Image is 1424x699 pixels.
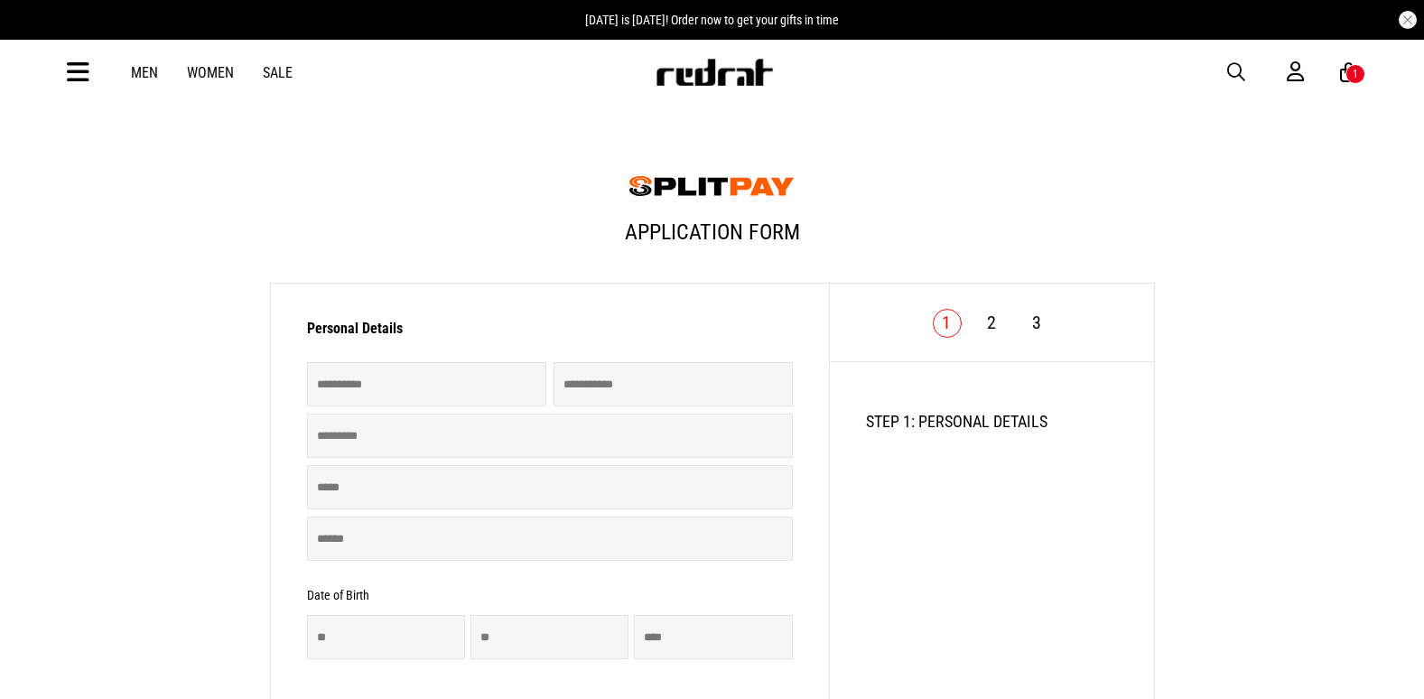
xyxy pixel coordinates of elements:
h3: Date of Birth [307,588,369,602]
div: 1 [1353,68,1358,80]
a: 1 [1340,63,1357,82]
a: 3 [1032,312,1041,333]
h3: Personal Details [307,320,793,348]
span: [DATE] is [DATE]! Order now to get your gifts in time [585,13,839,27]
img: Redrat logo [655,59,774,86]
a: Sale [263,64,293,81]
h2: STEP 1: PERSONAL DETAILS [866,412,1118,431]
a: 2 [987,312,996,333]
h1: Application Form [270,205,1155,274]
a: Women [187,64,234,81]
a: Men [131,64,158,81]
